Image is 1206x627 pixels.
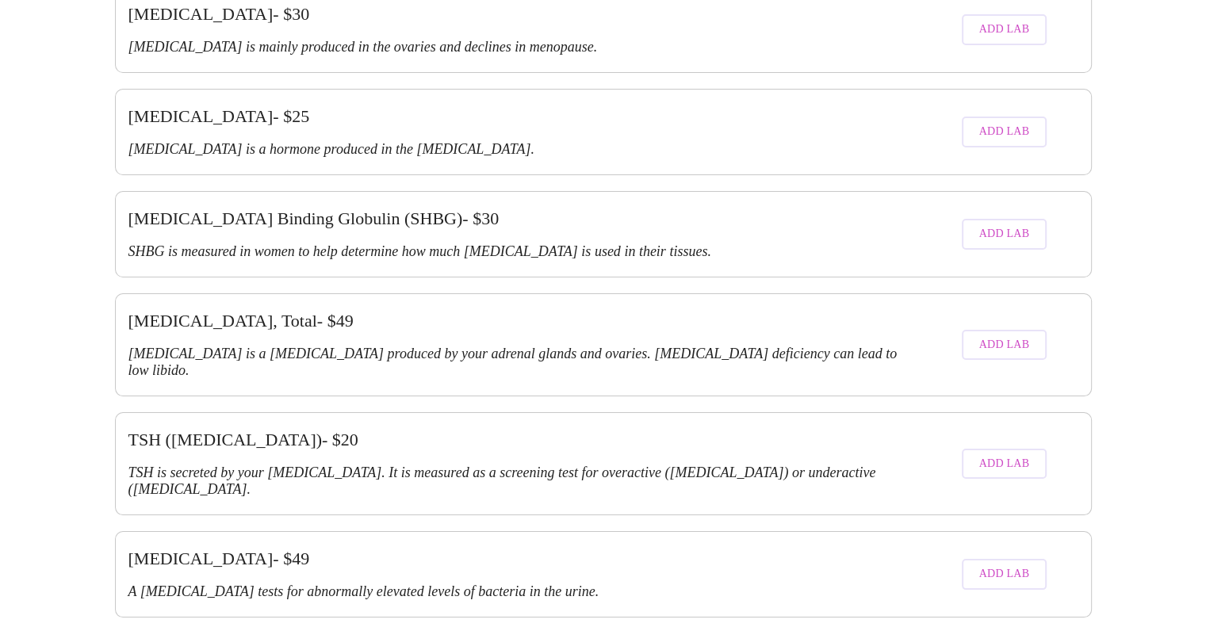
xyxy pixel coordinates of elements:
[128,430,905,450] h3: TSH ([MEDICAL_DATA]) - $ 20
[962,330,1047,361] button: Add Lab
[128,141,905,158] h3: [MEDICAL_DATA] is a hormone produced in the [MEDICAL_DATA].
[128,311,905,331] h3: [MEDICAL_DATA], Total - $ 49
[962,117,1047,147] button: Add Lab
[979,224,1030,244] span: Add Lab
[128,465,905,498] h3: TSH is secreted by your [MEDICAL_DATA]. It is measured as a screening test for overactive ([MEDIC...
[128,4,905,25] h3: [MEDICAL_DATA] - $ 30
[979,564,1030,584] span: Add Lab
[962,449,1047,480] button: Add Lab
[128,106,905,127] h3: [MEDICAL_DATA] - $ 25
[979,454,1030,474] span: Add Lab
[128,39,905,55] h3: [MEDICAL_DATA] is mainly produced in the ovaries and declines in menopause.
[128,346,905,379] h3: [MEDICAL_DATA] is a [MEDICAL_DATA] produced by your adrenal glands and ovaries. [MEDICAL_DATA] de...
[979,20,1030,40] span: Add Lab
[128,243,905,260] h3: SHBG is measured in women to help determine how much [MEDICAL_DATA] is used in their tissues.
[962,219,1047,250] button: Add Lab
[979,335,1030,355] span: Add Lab
[128,549,905,569] h3: [MEDICAL_DATA] - $ 49
[962,559,1047,590] button: Add Lab
[128,583,905,600] h3: A [MEDICAL_DATA] tests for abnormally elevated levels of bacteria in the urine.
[979,122,1030,142] span: Add Lab
[128,208,905,229] h3: [MEDICAL_DATA] Binding Globulin (SHBG) - $ 30
[962,14,1047,45] button: Add Lab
